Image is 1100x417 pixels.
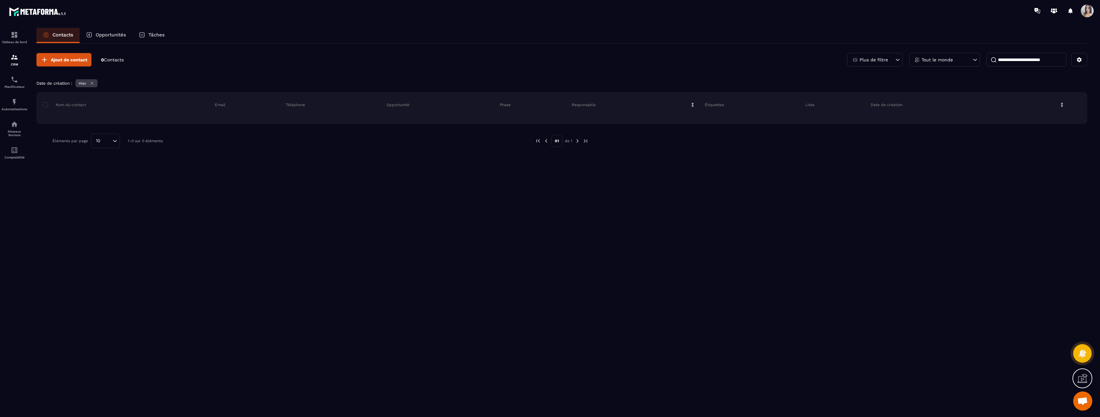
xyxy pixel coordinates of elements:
[52,139,88,143] p: Éléments par page
[387,102,409,107] p: Opportunité
[286,102,305,107] p: Téléphone
[36,28,80,43] a: Contacts
[2,142,27,164] a: accountantaccountantComptabilité
[11,120,18,128] img: social-network
[96,32,126,38] p: Opportunités
[91,134,120,148] div: Search for option
[36,53,91,66] button: Ajout de contact
[2,107,27,111] p: Automatisations
[11,53,18,61] img: formation
[36,81,72,86] p: Date de création :
[871,102,902,107] p: Date de création
[2,26,27,49] a: formationformationTableau de bord
[543,138,549,144] img: prev
[2,71,27,93] a: schedulerschedulerPlanificateur
[572,102,596,107] p: Responsable
[103,137,111,144] input: Search for option
[2,156,27,159] p: Comptabilité
[551,135,562,147] p: 01
[43,102,86,107] p: Nom du contact
[1073,391,1092,411] a: Ouvrir le chat
[565,138,572,143] p: de 1
[80,28,132,43] a: Opportunités
[583,138,588,144] img: next
[922,58,953,62] p: Tout le monde
[2,116,27,142] a: social-networksocial-networkRéseaux Sociaux
[2,85,27,89] p: Planificateur
[2,40,27,44] p: Tableau de bord
[79,81,86,86] p: Hier
[2,93,27,116] a: automationsautomationsAutomatisations
[11,146,18,154] img: accountant
[705,102,724,107] p: Étiquettes
[101,57,124,63] p: 0
[132,28,171,43] a: Tâches
[805,102,814,107] p: Liste
[94,137,103,144] span: 10
[575,138,580,144] img: next
[52,32,73,38] p: Contacts
[2,130,27,137] p: Réseaux Sociaux
[11,76,18,83] img: scheduler
[148,32,165,38] p: Tâches
[11,31,18,39] img: formation
[11,98,18,106] img: automations
[104,57,124,62] span: Contacts
[51,57,87,63] span: Ajout de contact
[128,139,163,143] p: 1-0 sur 0 éléments
[535,138,541,144] img: prev
[860,58,888,62] p: Plus de filtre
[2,49,27,71] a: formationformationCRM
[2,63,27,66] p: CRM
[9,6,67,17] img: logo
[500,102,511,107] p: Phase
[215,102,225,107] p: Email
